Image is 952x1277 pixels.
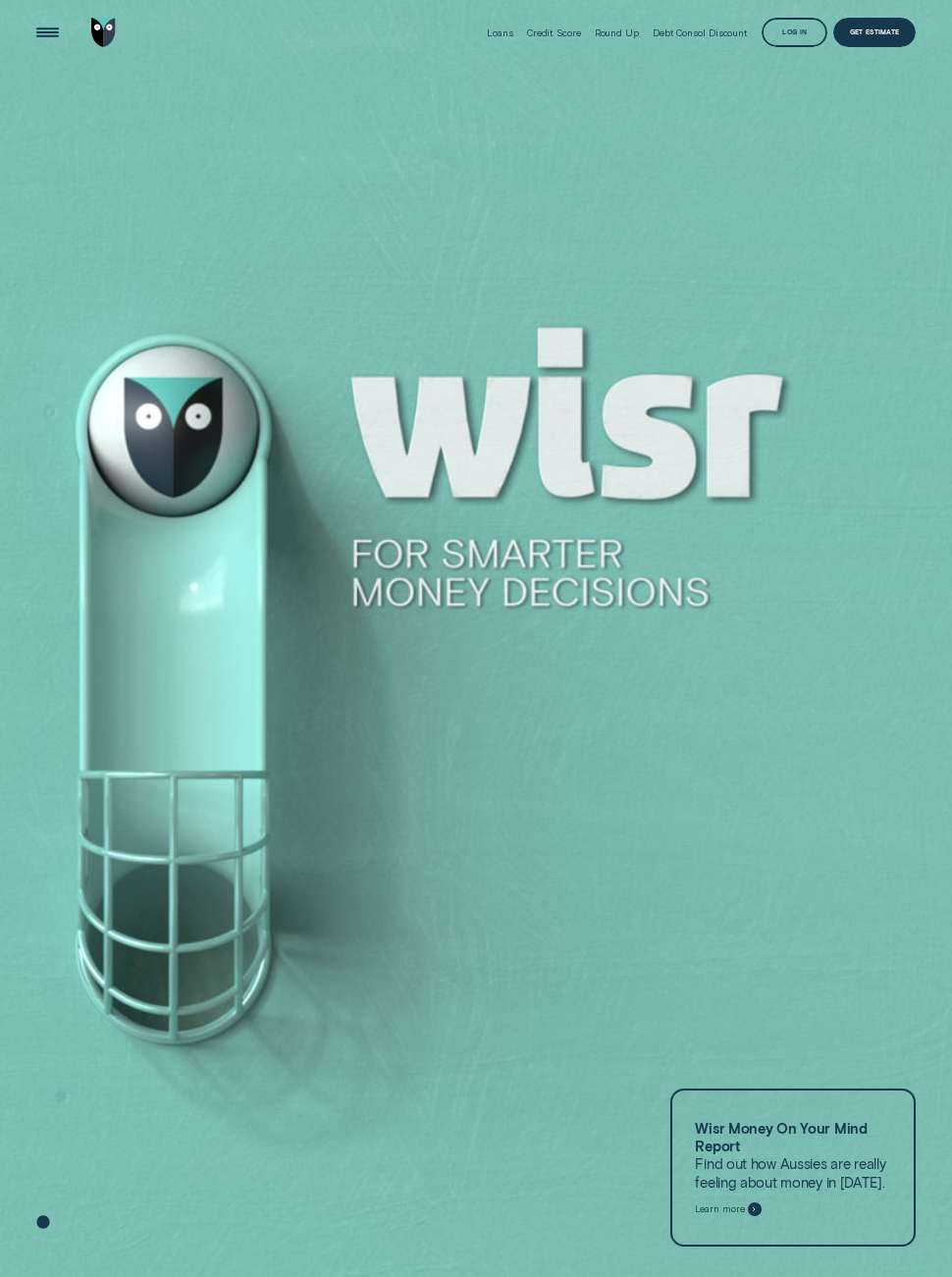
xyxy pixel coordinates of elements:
[653,27,748,38] div: Debt Consol Discount
[695,1119,890,1191] p: Find out how Aussies are really feeling about money in [DATE].
[695,1203,744,1214] span: Learn more
[91,18,116,47] img: Wisr
[487,27,513,38] div: Loans
[695,1119,867,1154] strong: Wisr Money On Your Mind Report
[595,27,639,38] div: Round Up
[32,18,62,47] button: Open Menu
[670,1089,916,1247] a: Wisr Money On Your Mind ReportFind out how Aussies are really feeling about money in [DATE].Learn...
[762,18,827,47] button: Log in
[527,27,581,38] div: Credit Score
[833,18,916,47] a: Get Estimate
